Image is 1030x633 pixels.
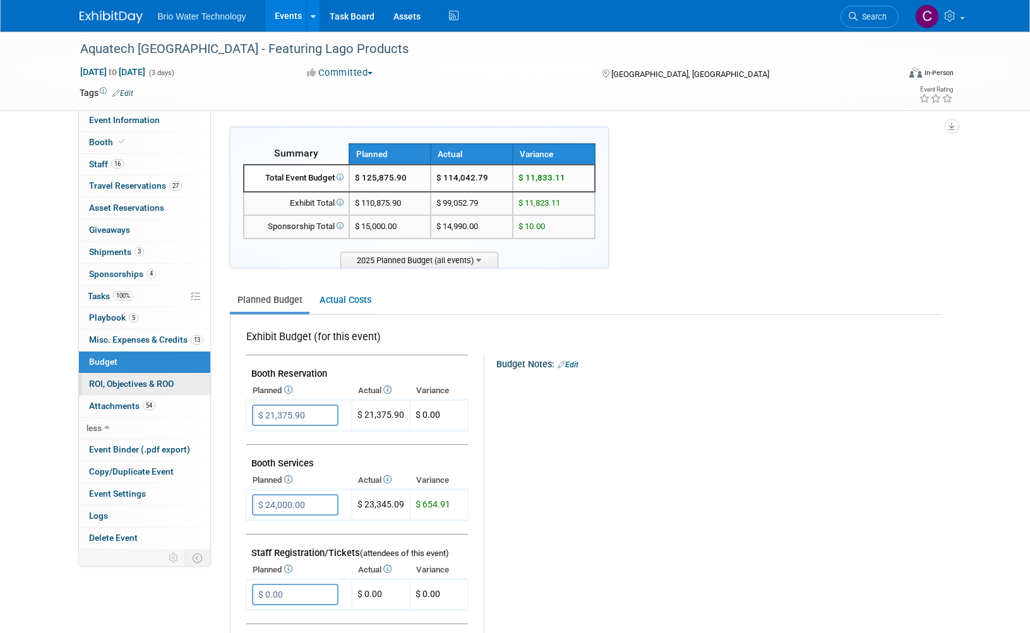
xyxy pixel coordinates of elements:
[89,488,146,499] span: Event Settings
[79,396,210,417] a: Attachments54
[107,67,119,77] span: to
[112,89,133,98] a: Edit
[518,222,545,231] span: $ 10.00
[410,471,468,489] th: Variance
[340,252,498,268] span: 2025 Planned Budget (all events)
[416,499,450,509] span: $ 654.91
[111,159,124,169] span: 16
[355,173,407,182] span: $ 125,875.90
[246,471,352,489] th: Planned
[246,445,468,472] td: Booth Services
[89,159,124,169] span: Staff
[88,291,133,301] span: Tasks
[249,221,344,233] div: Sponsorship Total
[230,288,309,312] a: Planned Budget
[169,181,182,191] span: 27
[80,86,133,99] td: Tags
[79,483,210,505] a: Event Settings
[611,69,769,79] span: [GEOGRAPHIC_DATA], [GEOGRAPHIC_DATA]
[79,286,210,307] a: Tasks100%
[143,401,155,410] span: 54
[518,198,560,208] span: $ 11,823.11
[148,69,174,77] span: (3 days)
[79,220,210,241] a: Giveaways
[89,401,155,411] span: Attachments
[312,288,378,312] a: Actual Costs
[416,589,440,599] span: $ 0.00
[163,550,185,566] td: Personalize Event Tab Strip
[129,313,138,322] span: 5
[158,11,246,21] span: Brio Water Technology
[147,269,156,278] span: 4
[79,110,210,131] a: Event Information
[89,334,203,345] span: Misc. Expenses & Credits
[79,506,210,527] a: Logs
[357,410,404,420] span: $ 21,375.90
[858,12,887,21] span: Search
[355,222,397,231] span: $ 15,000.00
[410,561,468,579] th: Variance
[79,374,210,395] a: ROI, Objectives & ROO
[360,548,449,558] span: (attendees of this event)
[79,132,210,153] a: Booth
[246,535,468,562] td: Staff Registration/Tickets
[89,180,182,191] span: Travel Reservations
[518,173,565,182] span: $ 11,833.11
[246,330,463,351] div: Exhibit Budget (for this event)
[349,144,431,165] th: Planned
[558,360,578,369] a: Edit
[89,203,164,213] span: Asset Reservations
[352,579,410,610] td: $ 0.00
[274,147,318,159] span: Summary
[249,198,344,210] div: Exhibit Total
[416,410,440,420] span: $ 0.00
[89,444,190,454] span: Event Binder (.pdf export)
[841,6,899,28] a: Search
[352,561,410,579] th: Actual
[909,68,922,78] img: Format-Inperson.png
[135,247,144,256] span: 3
[431,215,513,239] td: $ 14,990.00
[191,335,203,345] span: 13
[513,144,595,165] th: Variance
[249,172,344,184] div: Total Event Budget
[113,291,133,300] span: 100%
[80,11,143,23] img: ExhibitDay
[496,355,940,371] div: Budget Notes:
[919,86,953,93] div: Event Rating
[89,379,174,389] span: ROI, Objectives & ROO
[79,329,210,351] a: Misc. Expenses & Credits13
[431,192,513,215] td: $ 99,052.79
[79,418,210,439] a: less
[79,198,210,219] a: Asset Reservations
[246,382,352,399] th: Planned
[246,561,352,579] th: Planned
[431,144,513,165] th: Actual
[302,66,378,80] button: Committed
[355,198,401,208] span: $ 110,875.90
[89,312,138,322] span: Playbook
[352,471,410,489] th: Actual
[89,533,138,543] span: Delete Event
[79,461,210,483] a: Copy/Duplicate Event
[79,307,210,329] a: Playbook5
[89,225,130,235] span: Giveaways
[119,138,125,145] i: Booth reservation complete
[89,269,156,279] span: Sponsorships
[79,242,210,263] a: Shipments3
[76,38,880,61] div: Aquatech [GEOGRAPHIC_DATA] - Featuring Lago Products
[89,137,128,147] span: Booth
[246,355,468,382] td: Booth Reservation
[80,66,146,78] span: [DATE] [DATE]
[79,175,210,197] a: Travel Reservations27
[915,4,939,28] img: Cynthia Mendoza
[87,423,102,433] span: less
[924,68,954,78] div: In-Person
[89,115,160,125] span: Event Information
[89,357,117,367] span: Budget
[824,66,954,85] div: Event Format
[89,247,144,257] span: Shipments
[79,264,210,285] a: Sponsorships4
[352,490,410,521] td: $ 23,345.09
[79,352,210,373] a: Budget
